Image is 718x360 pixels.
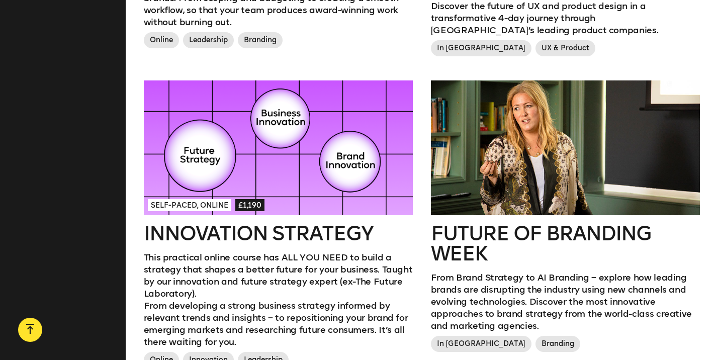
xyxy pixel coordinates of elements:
[431,272,700,332] p: From Brand Strategy to AI Branding – explore how leading brands are disrupting the industry using...
[431,40,531,56] span: In [GEOGRAPHIC_DATA]
[183,32,234,48] span: Leadership
[431,223,700,263] h2: Future of branding week
[235,199,264,211] span: £1,190
[238,32,283,48] span: Branding
[431,336,531,352] span: In [GEOGRAPHIC_DATA]
[144,223,413,243] h2: Innovation Strategy
[144,32,179,48] span: Online
[148,199,231,211] span: Self-paced, Online
[144,300,413,348] p: From developing a strong business strategy informed by relevant trends and insights – to repositi...
[144,251,413,300] p: This practical online course has ALL YOU NEED to build a strategy that shapes a better future for...
[535,40,595,56] span: UX & Product
[535,336,580,352] span: Branding
[431,80,700,356] a: Future of branding weekFrom Brand Strategy to AI Branding – explore how leading brands are disrup...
